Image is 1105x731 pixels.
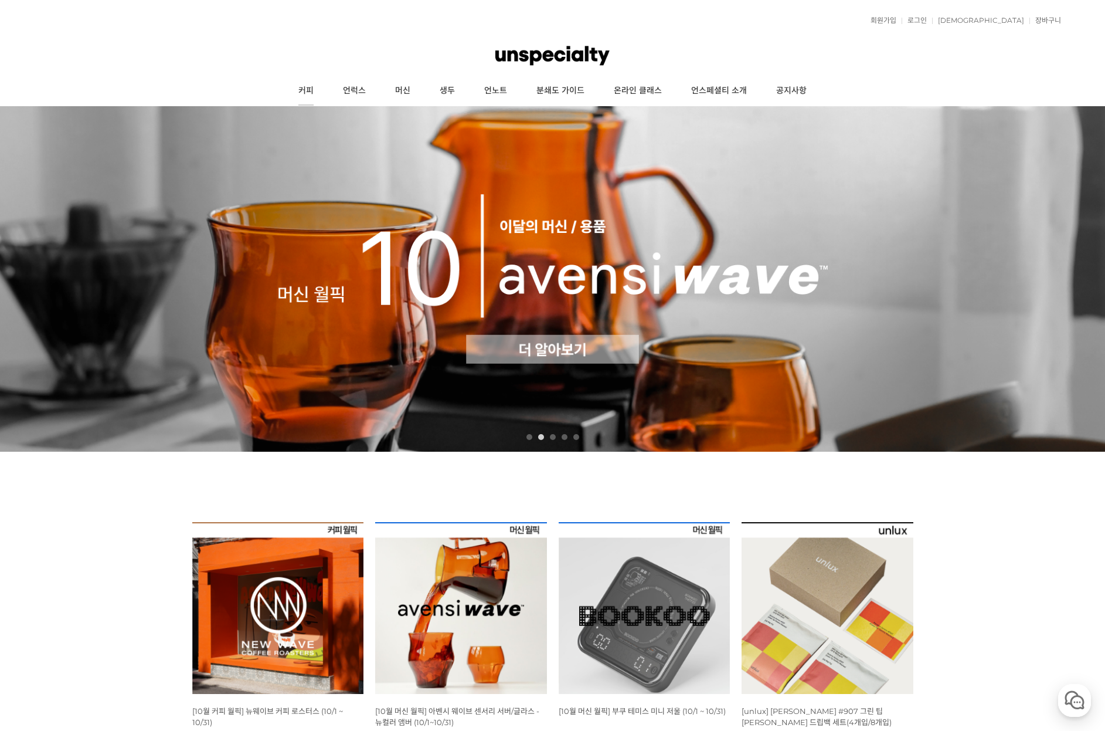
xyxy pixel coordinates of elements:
a: 분쇄도 가이드 [522,76,599,106]
a: [10월 머신 월픽] 부쿠 테미스 미니 저울 (10/1 ~ 10/31) [559,706,726,716]
a: [unlux] [PERSON_NAME] #907 그린 팁 [PERSON_NAME] 드립백 세트(4개입/8개입) [742,706,892,727]
a: 3 [550,434,556,440]
a: 언노트 [470,76,522,106]
a: [10월 커피 월픽] 뉴웨이브 커피 로스터스 (10/1 ~ 10/31) [192,706,343,727]
a: 1 [526,434,532,440]
span: 홈 [37,390,44,399]
a: [DEMOGRAPHIC_DATA] [932,17,1024,24]
a: 온라인 클래스 [599,76,676,106]
img: [10월 머신 월픽] 아벤시 웨이브 센서리 서버/글라스 - 뉴컬러 앰버 (10/1~10/31) [375,522,547,694]
a: 언스페셜티 소개 [676,76,761,106]
img: 언스페셜티 몰 [495,38,609,73]
img: [unlux] 파나마 잰슨 #907 그린 팁 게이샤 워시드 드립백 세트(4개입/8개입) [742,522,913,694]
a: 커피 [284,76,328,106]
a: 설정 [151,372,225,401]
span: 대화 [107,390,121,400]
a: 생두 [425,76,470,106]
a: 머신 [380,76,425,106]
a: 회원가입 [865,17,896,24]
img: [10월 머신 월픽] 부쿠 테미스 미니 저울 (10/1 ~ 10/31) [559,522,730,694]
a: [10월 머신 월픽] 아벤시 웨이브 센서리 서버/글라스 - 뉴컬러 앰버 (10/1~10/31) [375,706,539,727]
img: [10월 커피 월픽] 뉴웨이브 커피 로스터스 (10/1 ~ 10/31) [192,522,364,694]
a: 5 [573,434,579,440]
a: 4 [562,434,567,440]
a: 홈 [4,372,77,401]
a: 장바구니 [1029,17,1061,24]
a: 대화 [77,372,151,401]
a: 로그인 [902,17,927,24]
a: 공지사항 [761,76,821,106]
a: 2 [538,434,544,440]
span: 설정 [181,390,195,399]
a: 언럭스 [328,76,380,106]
